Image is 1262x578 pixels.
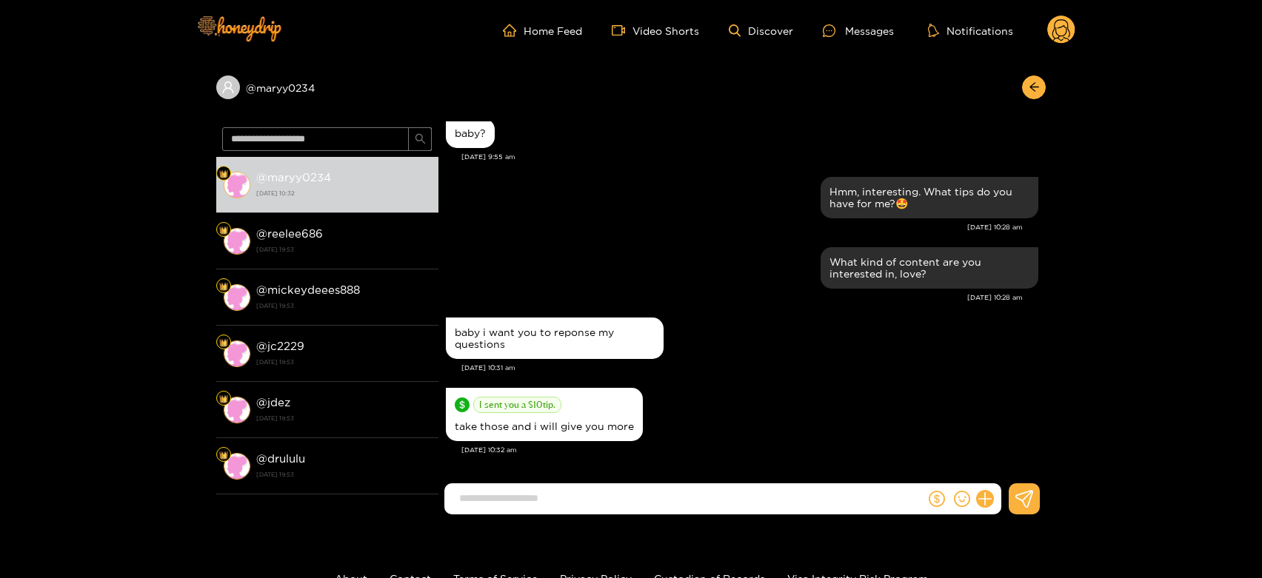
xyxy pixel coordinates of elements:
a: Home Feed [503,24,582,37]
div: Oct. 1, 9:55 am [446,118,495,148]
button: arrow-left [1022,75,1046,99]
strong: [DATE] 19:53 [256,243,431,256]
div: Oct. 1, 10:28 am [821,247,1038,289]
strong: @ jdez [256,396,290,409]
span: video-camera [612,24,632,37]
div: baby? [455,127,486,139]
strong: @ maryy0234 [256,171,331,184]
span: smile [954,491,970,507]
img: Fan Level [219,338,228,347]
span: arrow-left [1029,81,1040,94]
span: search [415,133,426,146]
div: [DATE] 9:55 am [461,152,1038,162]
strong: [DATE] 19:53 [256,468,431,481]
button: dollar [926,488,948,510]
div: Hmm, interesting. What tips do you have for me?🤩 [829,186,1029,209]
div: Oct. 1, 10:32 am [446,388,643,441]
strong: @ jc2229 [256,340,304,352]
button: Notifications [924,23,1018,38]
strong: [DATE] 19:53 [256,355,431,369]
img: Fan Level [219,394,228,403]
img: Fan Level [219,169,228,178]
img: conversation [224,340,250,367]
div: [DATE] 10:31 am [461,363,1038,373]
img: conversation [224,284,250,311]
div: [DATE] 10:28 am [446,222,1023,232]
strong: [DATE] 19:53 [256,299,431,312]
a: Discover [729,24,793,37]
img: Fan Level [219,226,228,235]
span: I sent you a $ 10 tip. [473,397,561,413]
img: Fan Level [219,451,228,460]
div: What kind of content are you interested in, love? [829,256,1029,280]
div: baby i want you to reponse my questions [455,326,655,350]
span: dollar-circle [455,397,470,412]
strong: [DATE] 19:53 [256,411,431,425]
span: user [221,81,235,94]
button: search [408,127,432,151]
div: Oct. 1, 10:28 am [821,177,1038,218]
a: Video Shorts [612,24,699,37]
span: home [503,24,524,37]
strong: @ mickeydeees888 [256,283,360,296]
strong: @ reelee686 [256,227,323,240]
span: dollar [929,491,945,507]
img: conversation [224,453,250,480]
div: Oct. 1, 10:31 am [446,317,664,359]
strong: [DATE] 10:32 [256,186,431,200]
strong: @ drululu [256,452,305,465]
img: Fan Level [219,282,228,291]
div: [DATE] 10:28 am [446,292,1023,303]
div: [DATE] 10:32 am [461,445,1038,455]
img: conversation [224,172,250,198]
div: Messages [823,22,894,39]
div: @maryy0234 [216,75,438,99]
img: conversation [224,228,250,255]
div: take those and i will give you more [455,420,634,432]
img: conversation [224,397,250,423]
